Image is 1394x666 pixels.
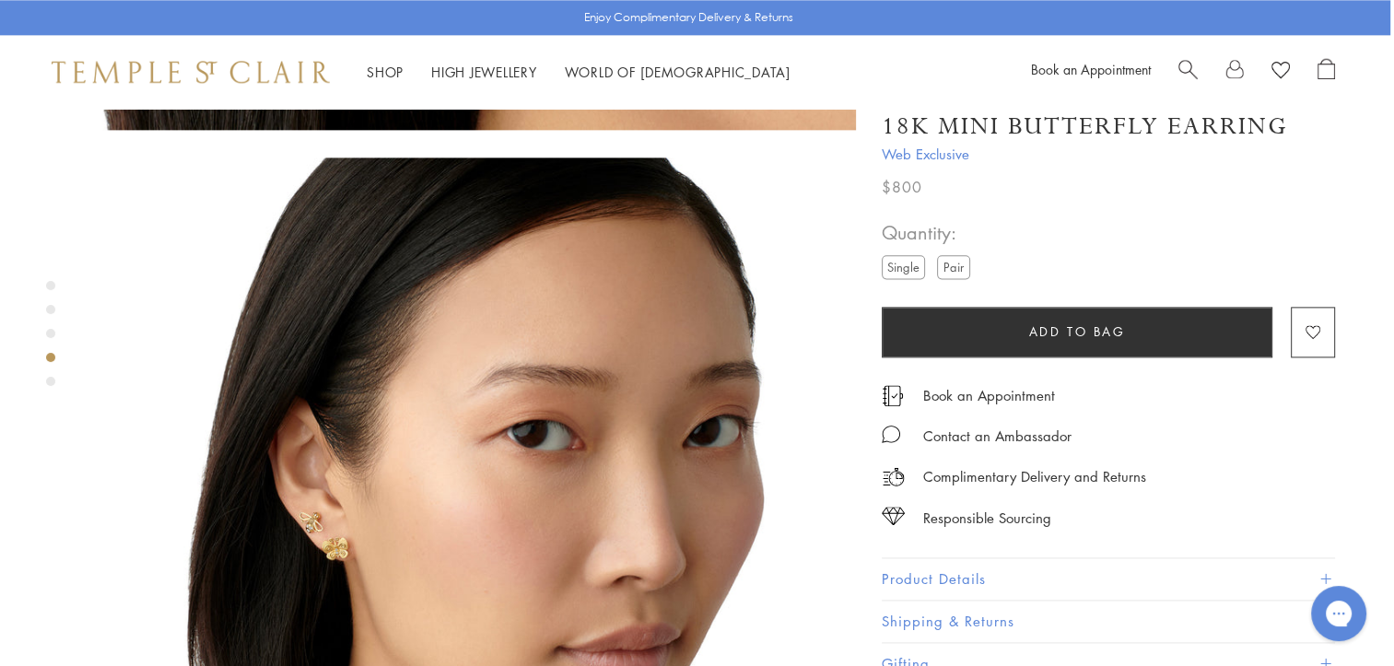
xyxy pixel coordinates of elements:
[1318,58,1335,86] a: Open Shopping Bag
[882,143,1335,166] span: Web Exclusive
[882,307,1272,357] button: Add to bag
[1031,60,1151,78] a: Book an Appointment
[882,601,1335,642] button: Shipping & Returns
[882,217,978,248] span: Quantity:
[1029,321,1126,342] span: Add to bag
[882,175,922,199] span: $800
[923,465,1146,488] p: Complimentary Delivery and Returns
[923,507,1051,530] div: Responsible Sourcing
[923,425,1072,448] div: Contact an Ambassador
[1271,58,1290,86] a: View Wishlist
[882,385,904,406] img: icon_appointment.svg
[367,61,791,84] nav: Main navigation
[882,255,925,278] label: Single
[937,255,970,278] label: Pair
[584,8,793,27] p: Enjoy Complimentary Delivery & Returns
[1302,579,1376,648] iframe: Gorgias live chat messenger
[882,558,1335,600] button: Product Details
[882,507,905,525] img: icon_sourcing.svg
[882,111,1288,143] h1: 18K Mini Butterfly Earring
[1178,58,1198,86] a: Search
[882,465,905,488] img: icon_delivery.svg
[46,276,55,401] div: Product gallery navigation
[52,61,330,83] img: Temple St. Clair
[882,425,900,443] img: MessageIcon-01_2.svg
[367,63,404,81] a: ShopShop
[565,63,791,81] a: World of [DEMOGRAPHIC_DATA]World of [DEMOGRAPHIC_DATA]
[431,63,537,81] a: High JewelleryHigh Jewellery
[923,385,1055,405] a: Book an Appointment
